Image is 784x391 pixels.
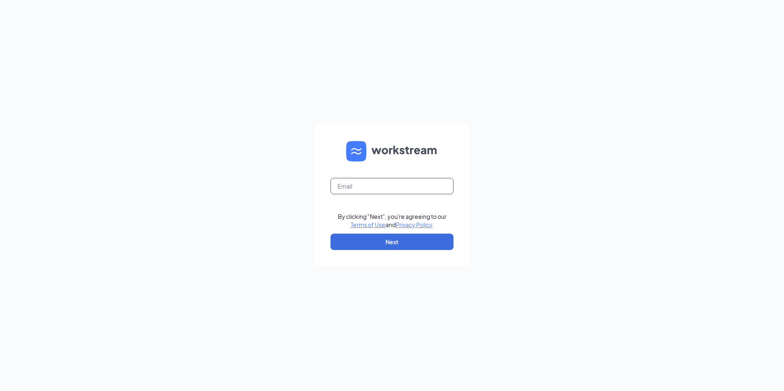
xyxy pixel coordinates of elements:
button: Next [330,234,454,250]
a: Privacy Policy [396,221,432,228]
img: WS logo and Workstream text [346,141,438,161]
div: By clicking "Next", you're agreeing to our and . [338,212,447,229]
input: Email [330,178,454,194]
a: Terms of Use [351,221,385,228]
